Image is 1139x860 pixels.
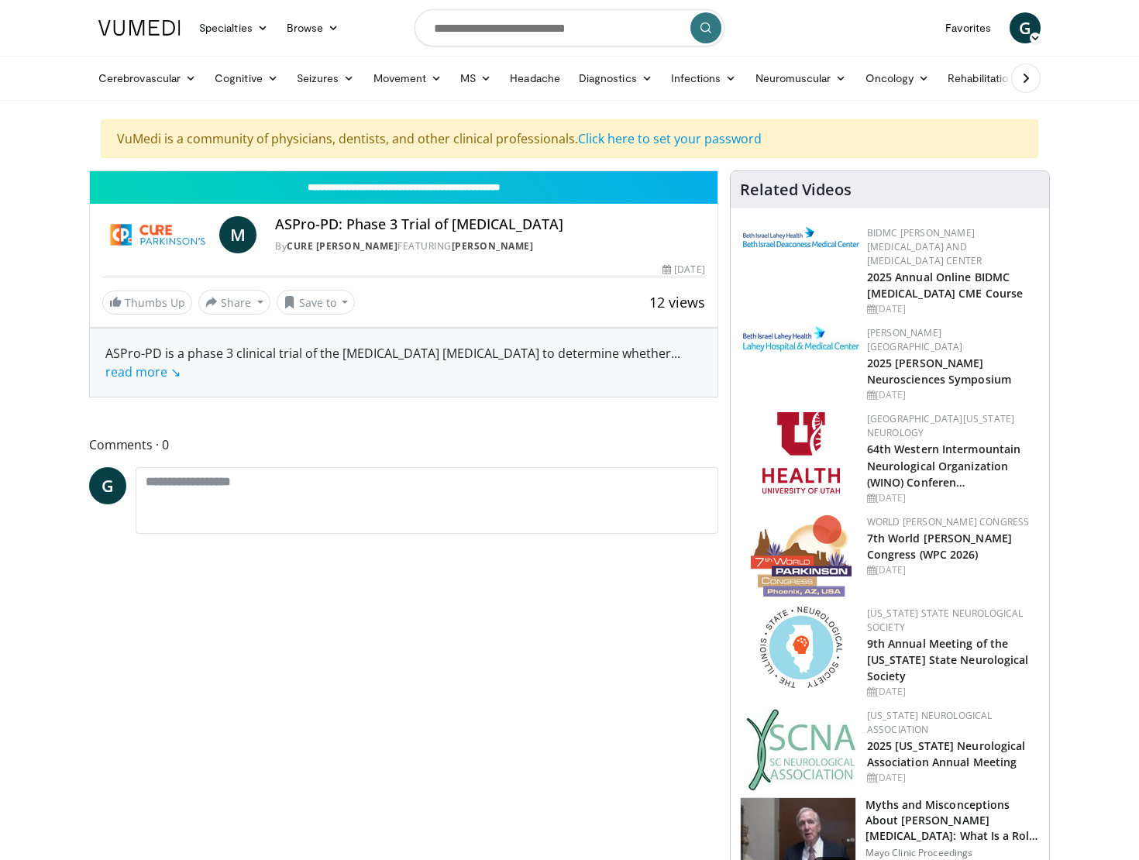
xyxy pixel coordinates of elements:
a: Oncology [856,63,939,94]
a: Specialties [190,12,277,43]
a: MS [451,63,501,94]
a: Movement [364,63,452,94]
a: Click here to set your password [578,130,762,147]
a: Browse [277,12,349,43]
a: Favorites [936,12,1000,43]
a: Seizures [287,63,364,94]
span: Comments 0 [89,435,718,455]
a: Cognitive [205,63,287,94]
div: ASPro-PD is a phase 3 clinical trial of the [MEDICAL_DATA] [MEDICAL_DATA] to determine whether [105,344,702,381]
a: [GEOGRAPHIC_DATA][US_STATE] Neurology [867,412,1015,439]
a: Headache [501,63,569,94]
img: Cure Parkinson's [102,216,213,253]
div: [DATE] [867,491,1037,505]
a: Rehabilitation [938,63,1024,94]
a: read more ↘ [105,363,181,380]
a: 2025 [US_STATE] Neurological Association Annual Meeting [867,738,1026,769]
a: 9th Annual Meeting of the [US_STATE] State Neurological Society [867,636,1029,683]
div: VuMedi is a community of physicians, dentists, and other clinical professionals. [101,119,1038,158]
img: c96b19ec-a48b-46a9-9095-935f19585444.png.150x105_q85_autocrop_double_scale_upscale_version-0.2.png [743,227,859,247]
a: [US_STATE] Neurological Association [867,709,993,736]
a: Infections [662,63,746,94]
img: 16fe1da8-a9a0-4f15-bd45-1dd1acf19c34.png.150x105_q85_autocrop_double_scale_upscale_version-0.2.png [751,515,852,597]
a: [US_STATE] State Neurological Society [867,607,1024,634]
span: 12 views [649,293,705,311]
a: World [PERSON_NAME] Congress [867,515,1030,528]
a: 64th Western Intermountain Neurological Organization (WINO) Conferen… [867,442,1021,489]
a: Cure [PERSON_NAME] [287,239,397,253]
a: Cerebrovascular [89,63,205,94]
img: f6362829-b0a3-407d-a044-59546adfd345.png.150x105_q85_autocrop_double_scale_upscale_version-0.2.png [762,412,840,494]
div: [DATE] [662,263,704,277]
a: M [219,216,256,253]
button: Save to [277,290,356,315]
a: 2025 Annual Online BIDMC [MEDICAL_DATA] CME Course [867,270,1024,301]
a: 2025 [PERSON_NAME] Neurosciences Symposium [867,356,1011,387]
div: [DATE] [867,771,1037,785]
a: 7th World [PERSON_NAME] Congress (WPC 2026) [867,531,1012,562]
a: Diagnostics [569,63,662,94]
a: G [1010,12,1041,43]
a: [PERSON_NAME][GEOGRAPHIC_DATA] [867,326,963,353]
div: [DATE] [867,685,1037,699]
a: G [89,467,126,504]
div: [DATE] [867,302,1037,316]
p: Mayo Clinic Proceedings [865,847,1040,859]
input: Search topics, interventions [415,9,724,46]
button: Share [198,290,270,315]
img: 71a8b48c-8850-4916-bbdd-e2f3ccf11ef9.png.150x105_q85_autocrop_double_scale_upscale_version-0.2.png [760,607,842,688]
h3: Myths and Misconceptions About [PERSON_NAME][MEDICAL_DATA]: What Is a Role of … [865,797,1040,844]
a: Neuromuscular [746,63,856,94]
img: b123db18-9392-45ae-ad1d-42c3758a27aa.jpg.150x105_q85_autocrop_double_scale_upscale_version-0.2.jpg [746,709,856,790]
img: e7977282-282c-4444-820d-7cc2733560fd.jpg.150x105_q85_autocrop_double_scale_upscale_version-0.2.jpg [743,326,859,352]
div: By FEATURING [275,239,704,253]
a: Thumbs Up [102,291,192,315]
a: [PERSON_NAME] [452,239,534,253]
div: [DATE] [867,563,1037,577]
h4: Related Videos [740,181,852,199]
h4: ASPro-PD: Phase 3 Trial of [MEDICAL_DATA] [275,216,704,233]
div: [DATE] [867,388,1037,402]
a: BIDMC [PERSON_NAME][MEDICAL_DATA] and [MEDICAL_DATA] Center [867,226,982,267]
img: VuMedi Logo [98,20,181,36]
